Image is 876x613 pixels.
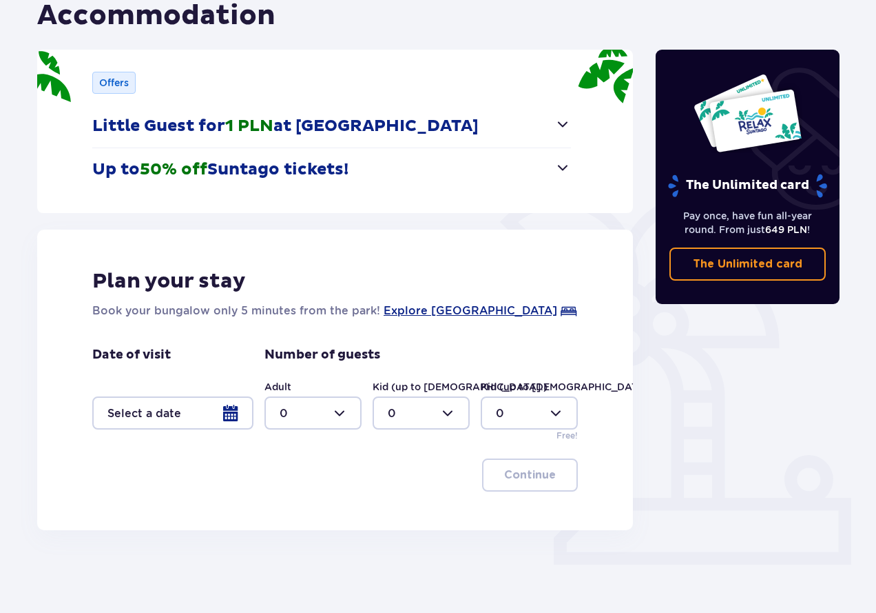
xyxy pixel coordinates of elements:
[693,257,802,272] p: The Unlimited card
[140,159,207,180] span: 50% off
[92,159,348,180] p: Up to Suntago tickets!
[99,76,129,90] p: Offers
[264,347,380,363] p: Number of guests
[667,174,828,198] p: The Unlimited card
[373,380,547,394] label: Kid (up to [DEMOGRAPHIC_DATA].)
[384,303,557,319] a: Explore [GEOGRAPHIC_DATA]
[669,248,826,281] a: The Unlimited card
[92,347,171,363] p: Date of visit
[556,430,578,442] p: Free!
[92,116,479,137] p: Little Guest for at [GEOGRAPHIC_DATA]
[693,73,802,153] img: Two entry cards to Suntago with the word 'UNLIMITED RELAX', featuring a white background with tro...
[92,148,571,191] button: Up to50% offSuntago tickets!
[482,459,578,492] button: Continue
[225,116,273,137] span: 1 PLN
[92,105,571,148] button: Little Guest for1 PLNat [GEOGRAPHIC_DATA]
[669,209,826,237] p: Pay once, have fun all-year round. From just !
[481,380,656,394] label: Kid (up to [DEMOGRAPHIC_DATA].)
[264,380,291,394] label: Adult
[504,468,556,483] p: Continue
[765,224,807,235] span: 649 PLN
[92,303,380,319] p: Book your bungalow only 5 minutes from the park!
[92,268,246,294] p: Plan your stay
